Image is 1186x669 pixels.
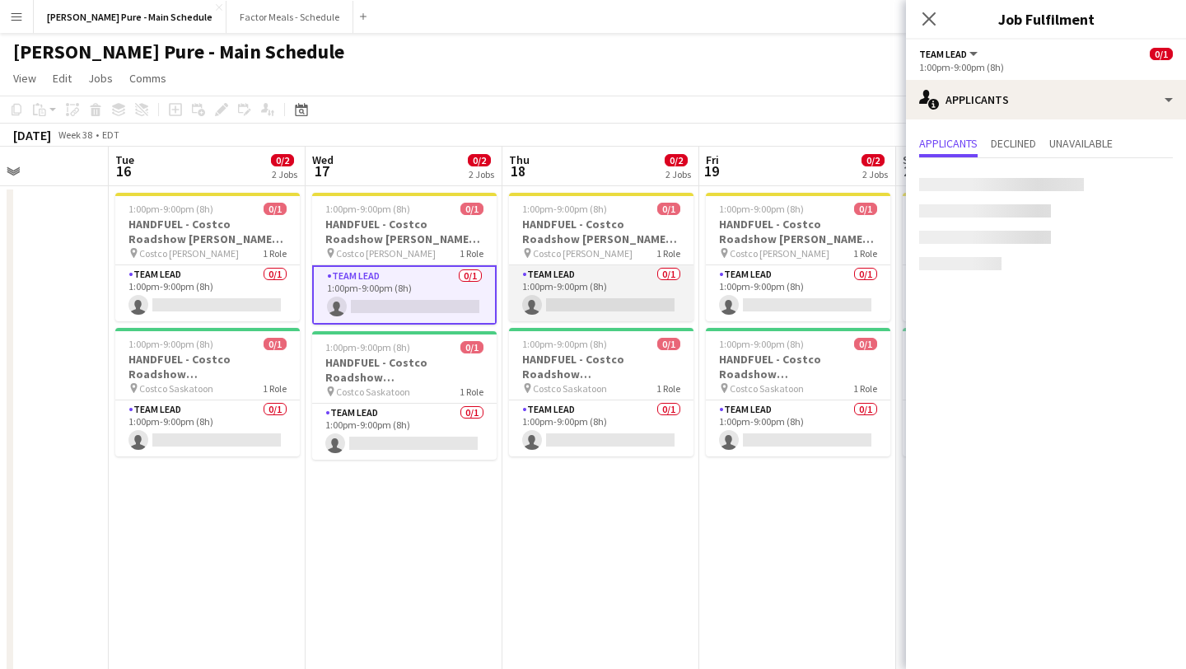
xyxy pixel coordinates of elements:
span: 1 Role [656,247,680,260]
h3: HANDFUEL - Costco Roadshow [PERSON_NAME], [GEOGRAPHIC_DATA] [115,217,300,246]
app-card-role: Team Lead0/11:00pm-9:00pm (8h) [115,265,300,321]
app-job-card: 1:00pm-9:00pm (8h)0/1HANDFUEL - Costco Roadshow [PERSON_NAME], [GEOGRAPHIC_DATA] Costco [PERSON_N... [115,193,300,321]
span: Costco Saskatoon [533,382,607,395]
app-job-card: 1:00pm-9:00pm (8h)0/1HANDFUEL - Costco Roadshow [GEOGRAPHIC_DATA], [GEOGRAPHIC_DATA] Costco Saska... [706,328,890,456]
span: 1 Role [460,247,483,260]
span: 1:00pm-9:00pm (8h) [128,338,213,350]
span: Sat [903,152,921,167]
span: 0/1 [264,203,287,215]
span: 0/2 [861,154,885,166]
span: Costco Saskatoon [730,382,804,395]
span: Edit [53,71,72,86]
app-card-role: Team Lead0/112:00pm-8:00pm (8h) [903,400,1087,456]
span: 18 [507,161,530,180]
span: Unavailable [1049,138,1113,149]
span: Wed [312,152,334,167]
app-job-card: 1:00pm-9:00pm (8h)0/1HANDFUEL - Costco Roadshow [GEOGRAPHIC_DATA], [GEOGRAPHIC_DATA] Costco Saska... [509,328,693,456]
app-card-role: Team Lead0/11:00pm-9:00pm (8h) [312,404,497,460]
span: 17 [310,161,334,180]
span: 1 Role [263,382,287,395]
span: Costco [PERSON_NAME] [533,247,633,260]
div: Applicants [906,80,1186,119]
button: Team Lead [919,48,980,60]
app-job-card: 12:00pm-8:00pm (8h)0/1HANDFUEL - Costco Roadshow [GEOGRAPHIC_DATA], [GEOGRAPHIC_DATA] Costco Sask... [903,328,1087,456]
span: Comms [129,71,166,86]
app-job-card: 1:00pm-9:00pm (8h)0/1HANDFUEL - Costco Roadshow [GEOGRAPHIC_DATA], [GEOGRAPHIC_DATA] Costco Saska... [115,328,300,456]
span: 0/1 [854,338,877,350]
h3: HANDFUEL - Costco Roadshow [PERSON_NAME], [GEOGRAPHIC_DATA] [509,217,693,246]
span: 1 Role [460,386,483,398]
span: 1:00pm-9:00pm (8h) [325,341,410,353]
h3: HANDFUEL - Costco Roadshow [PERSON_NAME], [GEOGRAPHIC_DATA] [903,217,1087,246]
span: 1:00pm-9:00pm (8h) [719,338,804,350]
span: Declined [991,138,1036,149]
span: Thu [509,152,530,167]
span: 16 [113,161,134,180]
app-job-card: 12:00pm-8:00pm (8h)0/1HANDFUEL - Costco Roadshow [PERSON_NAME], [GEOGRAPHIC_DATA] Costco [PERSON_... [903,193,1087,321]
div: 2 Jobs [469,168,494,180]
span: Costco Saskatoon [139,382,213,395]
div: [DATE] [13,127,51,143]
div: EDT [102,129,119,141]
span: 1 Role [853,382,877,395]
span: 0/1 [657,338,680,350]
span: Team Lead [919,48,967,60]
span: 0/2 [468,154,491,166]
h3: HANDFUEL - Costco Roadshow [GEOGRAPHIC_DATA], [GEOGRAPHIC_DATA] [312,355,497,385]
span: 1:00pm-9:00pm (8h) [325,203,410,215]
div: 2 Jobs [665,168,691,180]
span: 1:00pm-9:00pm (8h) [719,203,804,215]
app-card-role: Team Lead0/11:00pm-9:00pm (8h) [706,400,890,456]
span: Costco Saskatoon [336,386,410,398]
span: Fri [706,152,719,167]
span: 0/2 [271,154,294,166]
span: Jobs [88,71,113,86]
h3: HANDFUEL - Costco Roadshow [GEOGRAPHIC_DATA], [GEOGRAPHIC_DATA] [903,352,1087,381]
h3: Job Fulfilment [906,8,1186,30]
app-card-role: Team Lead0/11:00pm-9:00pm (8h) [312,265,497,325]
app-card-role: Team Lead0/11:00pm-9:00pm (8h) [509,265,693,321]
h3: HANDFUEL - Costco Roadshow [PERSON_NAME], [GEOGRAPHIC_DATA] [706,217,890,246]
h3: HANDFUEL - Costco Roadshow [GEOGRAPHIC_DATA], [GEOGRAPHIC_DATA] [115,352,300,381]
a: View [7,68,43,89]
span: 0/1 [854,203,877,215]
app-card-role: Team Lead0/11:00pm-9:00pm (8h) [115,400,300,456]
a: Jobs [82,68,119,89]
div: 2 Jobs [862,168,888,180]
span: 0/1 [1150,48,1173,60]
span: Week 38 [54,129,96,141]
span: Costco [PERSON_NAME] [139,247,239,260]
span: 1 Role [853,247,877,260]
a: Edit [46,68,78,89]
h3: HANDFUEL - Costco Roadshow [PERSON_NAME], [GEOGRAPHIC_DATA] [312,217,497,246]
span: 1:00pm-9:00pm (8h) [522,203,607,215]
h3: HANDFUEL - Costco Roadshow [GEOGRAPHIC_DATA], [GEOGRAPHIC_DATA] [509,352,693,381]
app-job-card: 1:00pm-9:00pm (8h)0/1HANDFUEL - Costco Roadshow [PERSON_NAME], [GEOGRAPHIC_DATA] Costco [PERSON_N... [509,193,693,321]
div: 2 Jobs [272,168,297,180]
span: 1:00pm-9:00pm (8h) [522,338,607,350]
app-card-role: Team Lead0/112:00pm-8:00pm (8h) [903,265,1087,321]
span: 0/1 [460,341,483,353]
span: Costco [PERSON_NAME] [730,247,829,260]
span: 0/1 [460,203,483,215]
app-job-card: 1:00pm-9:00pm (8h)0/1HANDFUEL - Costco Roadshow [PERSON_NAME], [GEOGRAPHIC_DATA] Costco [PERSON_N... [312,193,497,325]
span: 0/2 [665,154,688,166]
h3: HANDFUEL - Costco Roadshow [GEOGRAPHIC_DATA], [GEOGRAPHIC_DATA] [706,352,890,381]
button: [PERSON_NAME] Pure - Main Schedule [34,1,226,33]
span: View [13,71,36,86]
app-job-card: 1:00pm-9:00pm (8h)0/1HANDFUEL - Costco Roadshow [GEOGRAPHIC_DATA], [GEOGRAPHIC_DATA] Costco Saska... [312,331,497,460]
span: 1 Role [263,247,287,260]
div: 1:00pm-9:00pm (8h) [919,61,1173,73]
span: 19 [703,161,719,180]
app-card-role: Team Lead0/11:00pm-9:00pm (8h) [706,265,890,321]
span: 1 Role [656,382,680,395]
span: Tue [115,152,134,167]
